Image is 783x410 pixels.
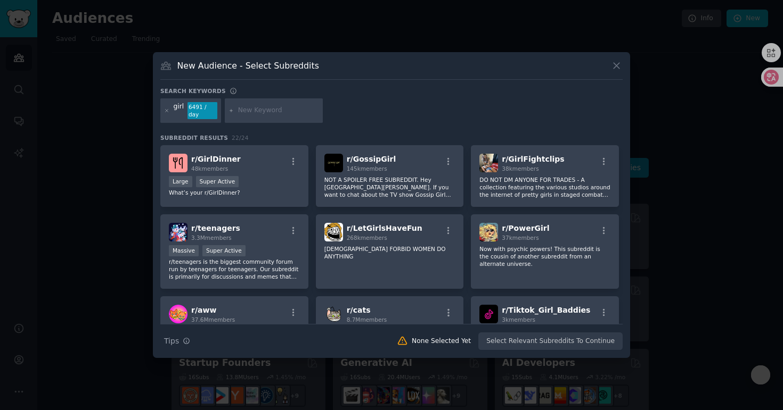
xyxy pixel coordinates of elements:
span: 38k members [502,165,539,172]
div: girl [174,102,184,119]
p: r/teenagers is the biggest community forum run by teenagers for teenagers. Our subreddit is prima... [169,258,300,280]
span: 37k members [502,235,539,241]
img: cats [324,305,343,323]
div: None Selected Yet [412,337,471,346]
span: 3k members [502,316,535,323]
span: Tips [164,336,179,347]
div: 6491 / day [187,102,217,119]
img: LetGirlsHaveFun [324,223,343,241]
span: 8.7M members [347,316,387,323]
div: Super Active [202,245,246,256]
span: r/ LetGirlsHaveFun [347,224,422,232]
img: GossipGirl [324,154,343,172]
p: Now with psychic powers! This subreddit is the cousin of another subreddit from an alternate univ... [479,245,610,267]
span: r/ PowerGirl [502,224,549,232]
span: 145k members [347,165,387,172]
p: [DEMOGRAPHIC_DATA] FORBID WOMEN DO ANYTHING [324,245,455,260]
img: GirlDinner [169,154,187,172]
p: DO NOT DM ANYONE FOR TRADES - A collection featuring the various studios around the internet of p... [479,176,610,198]
img: GirlFightclips [479,154,498,172]
span: r/ cats [347,306,371,314]
span: 48k members [191,165,228,172]
span: 37.6M members [191,316,235,323]
p: NOT A SPOILER FREE SUBREDDIT. Hey [GEOGRAPHIC_DATA][PERSON_NAME]. If you want to chat about the T... [324,176,455,198]
div: Large [169,176,192,187]
span: 3.3M members [191,235,232,241]
p: What’s your r/GirlDinner? [169,189,300,196]
img: teenagers [169,223,187,241]
img: PowerGirl [479,223,498,241]
div: Massive [169,245,199,256]
span: r/ teenagers [191,224,240,232]
span: Subreddit Results [160,134,228,141]
span: r/ Tiktok_Girl_Baddies [502,306,590,314]
input: New Keyword [238,106,319,115]
span: r/ GossipGirl [347,155,396,163]
h3: Search keywords [160,87,226,95]
span: 268k members [347,235,387,241]
img: aww [169,305,187,323]
button: Tips [160,332,194,350]
span: r/ GirlFightclips [502,155,564,163]
span: r/ aww [191,306,216,314]
img: Tiktok_Girl_Baddies [479,305,498,323]
div: Super Active [196,176,239,187]
span: r/ GirlDinner [191,155,241,163]
span: 22 / 24 [232,135,249,141]
h3: New Audience - Select Subreddits [177,60,319,71]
